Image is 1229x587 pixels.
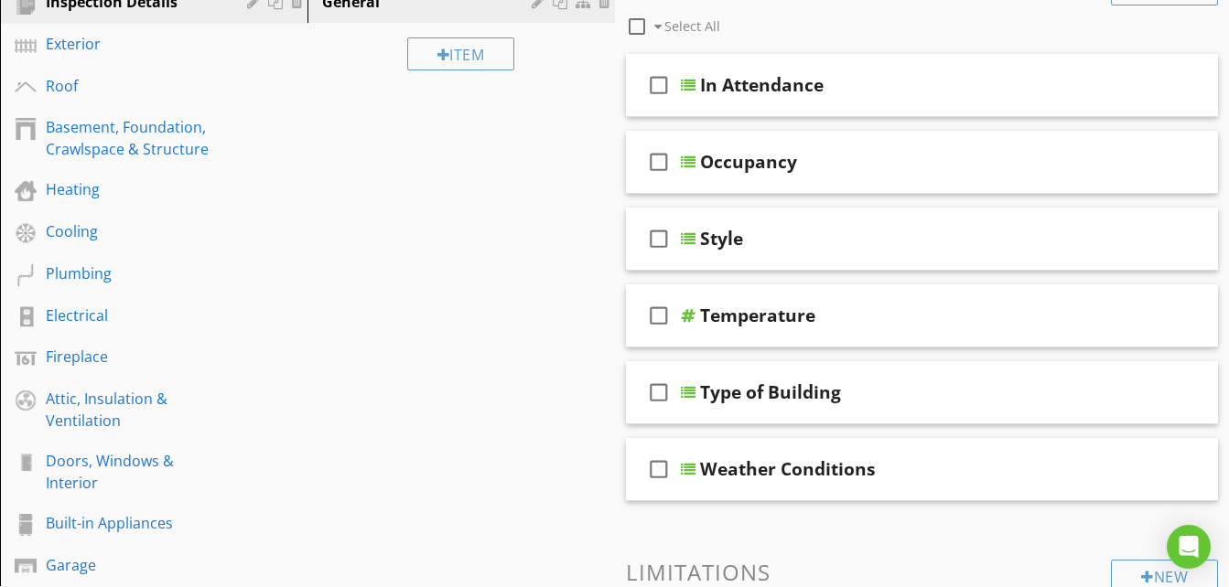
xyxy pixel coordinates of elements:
[46,178,221,200] div: Heating
[46,512,221,534] div: Built-in Appliances
[644,370,674,414] i: check_box_outline_blank
[700,381,841,403] div: Type of Building
[46,75,221,97] div: Roof
[664,17,720,35] span: Select All
[46,262,221,284] div: Plumbing
[700,458,876,480] div: Weather Conditions
[46,304,221,326] div: Electrical
[644,140,674,184] i: check_box_outline_blank
[644,63,674,107] i: check_box_outline_blank
[407,37,515,70] div: Item
[46,116,221,160] div: Basement, Foundation, Crawlspace & Structure
[46,388,221,432] div: Attic, Insulation & Ventilation
[644,293,674,337] i: check_box_outline_blank
[46,450,221,494] div: Doors, Windows & Interior
[1167,525,1211,569] div: Open Intercom Messenger
[644,217,674,261] i: check_box_outline_blank
[700,74,824,96] div: In Attendance
[700,228,743,250] div: Style
[46,554,221,576] div: Garage
[46,33,221,55] div: Exterior
[700,304,815,326] div: Temperature
[644,447,674,491] i: check_box_outline_blank
[46,346,221,368] div: Fireplace
[46,220,221,242] div: Cooling
[700,151,797,173] div: Occupancy
[626,560,1219,584] h3: Limitations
